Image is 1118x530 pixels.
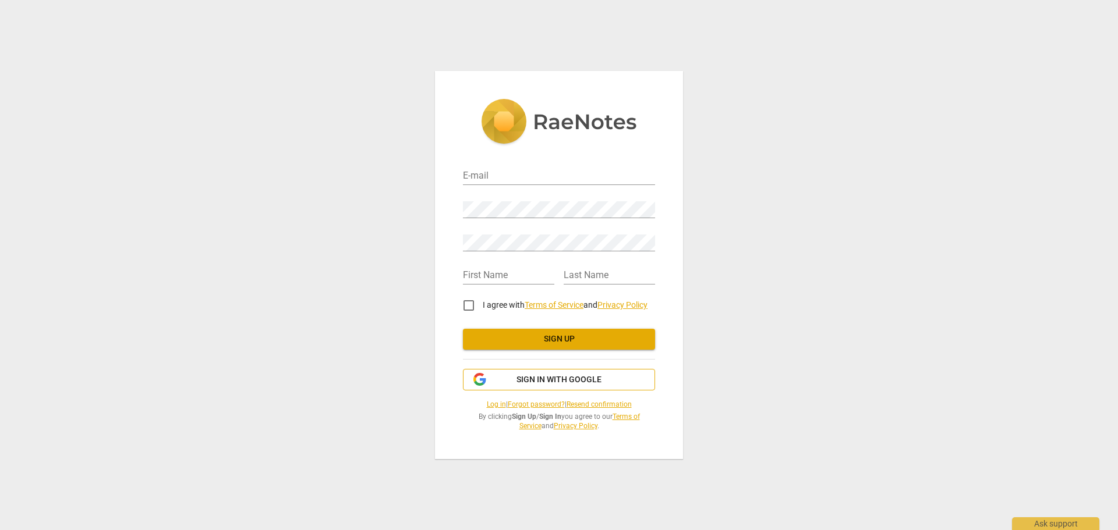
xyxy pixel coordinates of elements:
a: Terms of Service [525,300,583,310]
a: Forgot password? [508,400,565,408]
b: Sign Up [512,412,536,421]
span: Sign up [472,333,646,345]
a: Terms of Service [519,412,640,431]
a: Privacy Policy [554,422,597,430]
div: Ask support [1012,517,1099,530]
span: | | [463,400,655,410]
a: Privacy Policy [597,300,648,310]
button: Sign in with Google [463,369,655,391]
span: By clicking / you agree to our and . [463,412,655,431]
b: Sign In [539,412,561,421]
span: I agree with and [483,300,648,310]
button: Sign up [463,329,655,350]
a: Log in [487,400,506,408]
span: Sign in with Google [516,374,602,386]
a: Resend confirmation [567,400,632,408]
img: 5ac2273c67554f335776073100b6d88f.svg [481,99,637,147]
